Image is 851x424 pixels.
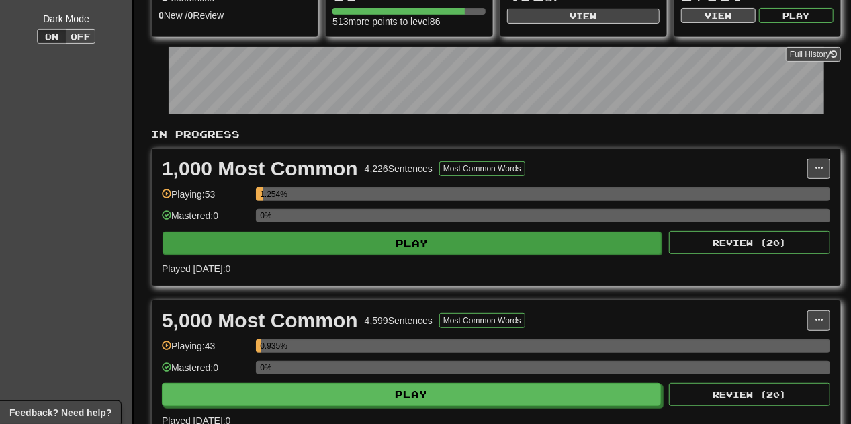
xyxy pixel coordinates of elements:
div: 1,000 Most Common [162,159,358,179]
div: New / Review [159,9,311,22]
button: View [507,9,660,24]
div: Dark Mode [10,12,122,26]
p: In Progress [151,128,841,141]
div: Playing: 53 [162,187,249,210]
strong: 0 [159,10,164,21]
button: On [37,29,66,44]
div: 1.254% [260,187,263,201]
button: Review (20) [669,383,830,406]
div: 5,000 Most Common [162,310,358,331]
div: Mastered: 0 [162,361,249,383]
button: Review (20) [669,231,830,254]
button: Play [163,232,662,255]
span: Open feedback widget [9,406,111,419]
div: 0.935% [260,339,261,353]
strong: 0 [188,10,193,21]
div: Playing: 43 [162,339,249,362]
button: Off [66,29,95,44]
button: Play [162,383,661,406]
div: 4,599 Sentences [365,314,433,327]
div: 513 more points to level 86 [332,15,485,28]
button: Most Common Words [439,161,525,176]
span: Played [DATE]: 0 [162,263,230,274]
button: Most Common Words [439,313,525,328]
button: Play [759,8,834,23]
div: 4,226 Sentences [365,162,433,175]
button: View [681,8,756,23]
a: Full History [786,47,841,62]
div: Mastered: 0 [162,209,249,231]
